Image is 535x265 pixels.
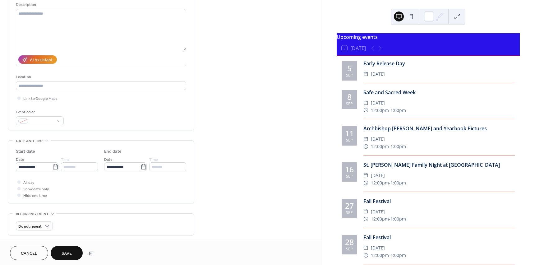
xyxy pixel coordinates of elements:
span: Date [104,156,113,163]
div: ​ [363,143,368,150]
div: 16 [345,165,354,173]
div: ​ [363,70,368,78]
div: Archbishop [PERSON_NAME] and Yearbook Pictures [363,125,515,132]
span: - [389,179,390,187]
div: 27 [345,202,354,210]
span: 1:00pm [390,215,406,223]
div: 28 [345,238,354,246]
span: Save [62,250,72,257]
div: St. [PERSON_NAME] Family Night at [GEOGRAPHIC_DATA] [363,161,515,169]
span: 1:00pm [390,252,406,259]
div: Description [16,2,185,8]
span: [DATE] [371,70,385,78]
span: Link to Google Maps [23,95,58,102]
div: Fall Festival [363,198,515,205]
span: Show date only [23,186,49,193]
div: ​ [363,99,368,107]
span: Hide end time [23,193,47,199]
span: Cancel [21,250,37,257]
div: ​ [363,208,368,216]
div: ​ [363,135,368,143]
span: [DATE] [371,208,385,216]
div: Safe and Sacred Week [363,89,515,96]
span: 12:00pm [371,143,389,150]
span: 12:00pm [371,252,389,259]
div: ​ [363,252,368,259]
span: - [389,143,390,150]
span: Time [61,156,70,163]
span: 1:00pm [390,179,406,187]
span: 1:00pm [390,143,406,150]
button: AI Assistant [18,55,57,64]
span: Do not repeat [18,223,42,230]
div: Event color [16,109,62,115]
div: Sep [346,247,353,251]
div: Sep [346,73,353,77]
div: Location [16,74,185,80]
div: ​ [363,244,368,252]
span: - [389,107,390,114]
span: Date and time [16,138,44,144]
div: Fall Festival [363,234,515,241]
div: AI Assistant [30,57,53,63]
span: - [389,252,390,259]
div: Sep [346,102,353,106]
div: Upcoming events [337,33,520,41]
button: Save [51,246,83,260]
span: All day [23,179,34,186]
span: 12:00pm [371,107,389,114]
span: Time [149,156,158,163]
div: Start date [16,148,35,155]
div: ​ [363,179,368,187]
div: ​ [363,107,368,114]
span: [DATE] [371,135,385,143]
span: - [389,215,390,223]
div: ​ [363,215,368,223]
span: Date [16,156,24,163]
div: Early Release Day [363,60,515,67]
div: 11 [345,129,354,137]
div: End date [104,148,122,155]
button: Cancel [10,246,48,260]
span: 12:00pm [371,215,389,223]
div: Sep [346,138,353,142]
div: 5 [347,64,352,72]
div: 8 [347,93,352,101]
span: 1:00pm [390,107,406,114]
div: ​ [363,172,368,179]
span: [DATE] [371,244,385,252]
div: Sep [346,174,353,179]
span: 12:00pm [371,179,389,187]
span: [DATE] [371,172,385,179]
span: Recurring event [16,211,49,217]
span: [DATE] [371,99,385,107]
div: Sep [346,211,353,215]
